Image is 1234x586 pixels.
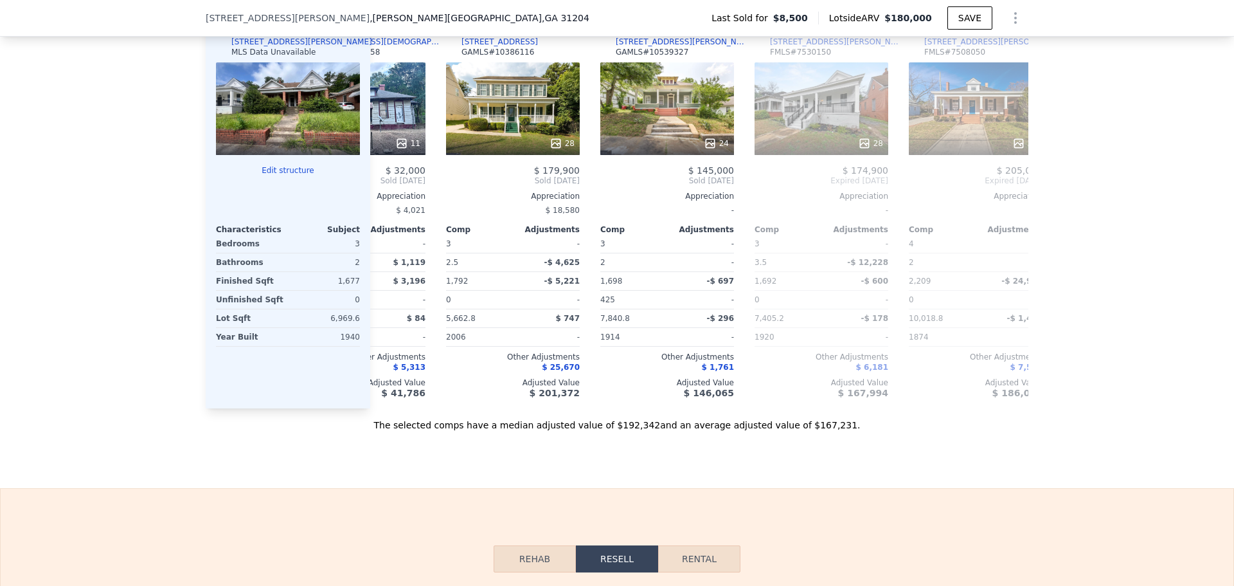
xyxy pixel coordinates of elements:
div: Comp [446,224,513,235]
div: Appreciation [446,191,580,201]
span: $ 25,670 [542,363,580,372]
a: [STREET_ADDRESS][PERSON_NAME] [600,37,749,47]
span: , GA 31204 [542,13,589,23]
span: -$ 296 [706,314,734,323]
div: Unfinished Sqft [216,291,285,309]
span: 3 [755,239,760,248]
span: $ 5,313 [393,363,425,372]
div: - [515,235,580,253]
div: Adjusted Value [909,378,1042,388]
span: Expired [DATE] [909,176,1042,186]
button: Resell [576,545,658,572]
span: -$ 697 [706,277,734,286]
div: Year Built [216,328,285,346]
span: $ 167,994 [838,388,888,398]
span: -$ 4,625 [544,258,580,267]
button: Rental [658,545,740,572]
span: -$ 5,221 [544,277,580,286]
span: -$ 24,947 [1001,277,1042,286]
div: Appreciation [755,191,888,201]
div: [STREET_ADDRESS][PERSON_NAME] [924,37,1058,47]
div: Other Adjustments [755,352,888,362]
span: 425 [600,295,615,304]
div: 1874 [909,328,973,346]
span: 0 [755,295,760,304]
span: Sold [DATE] [446,176,580,186]
div: 2006 [446,328,510,346]
div: Adjustments [821,224,888,235]
span: [STREET_ADDRESS][PERSON_NAME] [206,12,370,24]
div: Comp [755,224,821,235]
span: $ 1,761 [702,363,734,372]
div: - [824,291,888,309]
a: [STREET_ADDRESS] [446,37,538,47]
span: $ 179,900 [534,165,580,176]
span: 1,692 [755,277,776,286]
span: Sold [DATE] [600,176,734,186]
span: $ 747 [555,314,580,323]
div: - [670,235,734,253]
span: 7,405.2 [755,314,784,323]
div: 2 [600,253,665,271]
div: 1,677 [291,272,360,290]
div: 1914 [600,328,665,346]
span: $ 186,057 [992,388,1042,398]
span: Expired [DATE] [755,176,888,186]
div: Adjustments [513,224,580,235]
div: - [978,235,1042,253]
span: 10,018.8 [909,314,943,323]
span: 0 [446,295,451,304]
span: $ 3,196 [393,277,425,286]
a: [STREET_ADDRESS][PERSON_NAME] [755,37,904,47]
div: Appreciation [909,191,1042,201]
div: - [361,235,425,253]
div: Adjusted Value [755,378,888,388]
div: The selected comps have a median adjusted value of $192,342 and an average adjusted value of $167... [206,408,1028,432]
span: -$ 12,228 [847,258,888,267]
div: - [361,291,425,309]
div: Adjustments [359,224,425,235]
span: Sold [DATE] [346,176,425,186]
div: Appreciation [600,191,734,201]
div: - [600,201,734,219]
button: Show Options [1003,5,1028,31]
div: - [670,291,734,309]
div: GAMLS # 10539327 [616,47,688,57]
div: MLS Data Unavailable [231,47,316,57]
span: 2,209 [909,277,931,286]
div: Lot Sqft [216,309,285,327]
div: FMLS # 7508050 [924,47,985,57]
span: 5,662.8 [446,314,476,323]
span: $ 7,561 [1010,363,1042,372]
div: 3 [291,235,360,253]
div: Subject [288,224,360,235]
button: Rehab [494,545,576,572]
span: , [PERSON_NAME][GEOGRAPHIC_DATA] [370,12,589,24]
div: Adjustments [667,224,734,235]
div: Bathrooms [216,253,285,271]
div: 1940 [291,328,360,346]
span: $ 1,119 [393,258,425,267]
span: $ 32,000 [386,165,425,176]
span: -$ 178 [861,314,888,323]
span: $8,500 [773,12,808,24]
div: 28 [550,137,575,150]
span: 3 [446,239,451,248]
div: Other Adjustments [909,352,1042,362]
div: Adjusted Value [600,378,734,388]
span: $ 201,372 [530,388,580,398]
div: 1920 [755,328,819,346]
span: 3 [600,239,605,248]
span: 4 [909,239,914,248]
div: - [909,201,1042,219]
div: Other Adjustments [600,352,734,362]
div: Comp [909,224,976,235]
span: 1,792 [446,277,468,286]
div: [STREET_ADDRESS] [461,37,538,47]
span: $ 145,000 [688,165,734,176]
div: 24 [704,137,729,150]
div: 28 [858,137,883,150]
div: - [755,201,888,219]
div: 2 [909,253,973,271]
div: 2.5 [446,253,510,271]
